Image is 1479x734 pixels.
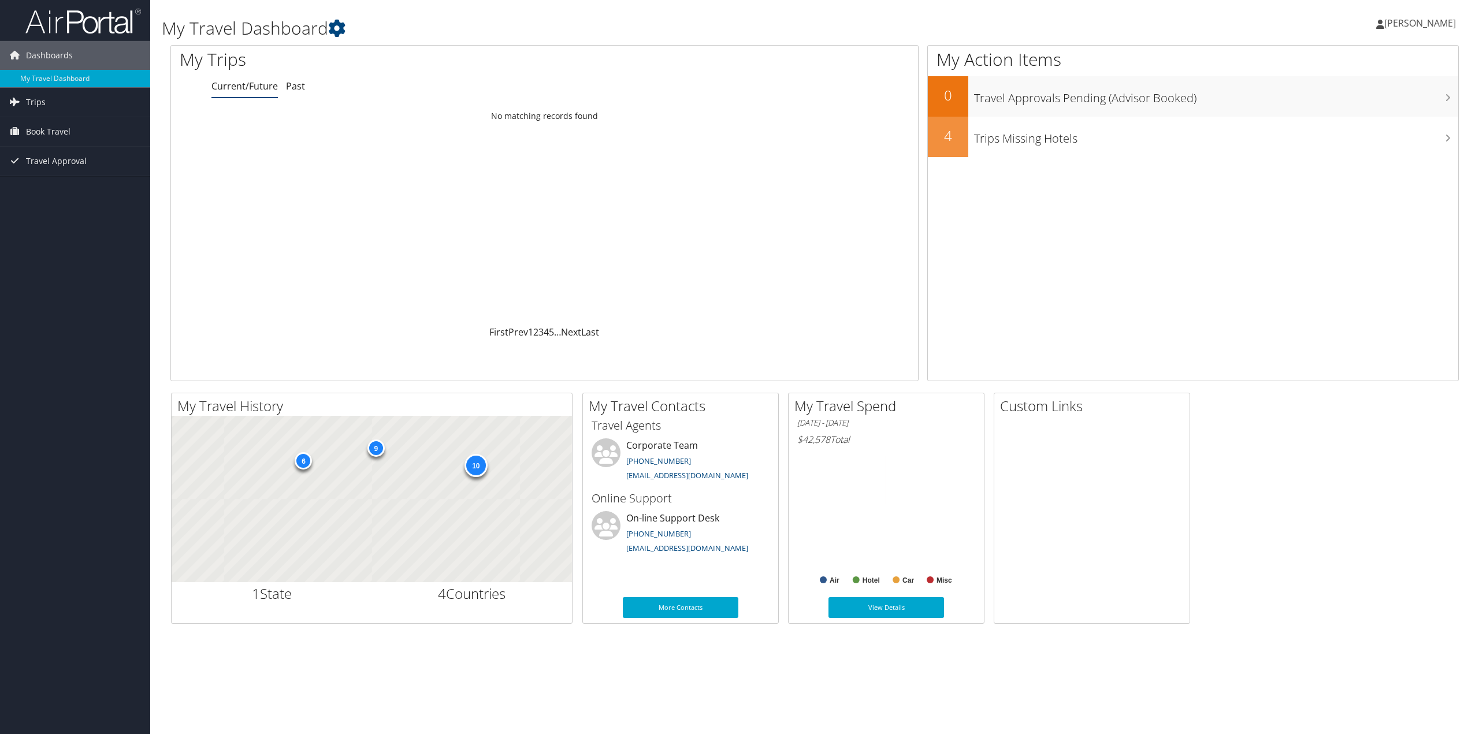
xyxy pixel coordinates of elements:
a: Prev [508,326,528,338]
a: [EMAIL_ADDRESS][DOMAIN_NAME] [626,543,748,553]
img: airportal-logo.png [25,8,141,35]
a: More Contacts [623,597,738,618]
li: Corporate Team [586,438,775,486]
h3: Online Support [592,490,770,506]
h3: Trips Missing Hotels [974,125,1458,147]
h2: My Travel Contacts [589,396,778,416]
a: [EMAIL_ADDRESS][DOMAIN_NAME] [626,470,748,480]
h2: My Travel Spend [794,396,984,416]
a: 4Trips Missing Hotels [928,117,1458,157]
a: 4 [544,326,549,338]
h2: My Travel History [177,396,572,416]
a: 0Travel Approvals Pending (Advisor Booked) [928,76,1458,117]
text: Hotel [863,576,880,584]
span: 4 [438,584,446,603]
span: … [554,326,561,338]
a: [PHONE_NUMBER] [626,528,691,539]
a: [PHONE_NUMBER] [626,456,691,466]
span: Book Travel [26,117,70,146]
h2: 0 [928,85,968,105]
a: Next [561,326,581,338]
h3: Travel Approvals Pending (Advisor Booked) [974,84,1458,106]
li: On-line Support Desk [586,511,775,558]
a: 3 [538,326,544,338]
h1: My Action Items [928,47,1458,72]
h3: Travel Agents [592,418,770,434]
text: Car [902,576,914,584]
a: 2 [533,326,538,338]
span: Trips [26,88,46,117]
a: 5 [549,326,554,338]
a: Past [286,80,305,92]
h1: My Travel Dashboard [162,16,1032,40]
a: [PERSON_NAME] [1376,6,1467,40]
h6: Total [797,433,975,446]
span: [PERSON_NAME] [1384,17,1456,29]
span: Travel Approval [26,147,87,176]
span: Dashboards [26,41,73,70]
text: Misc [937,576,952,584]
a: View Details [828,597,944,618]
h6: [DATE] - [DATE] [797,418,975,429]
a: First [489,326,508,338]
a: 1 [528,326,533,338]
span: $42,578 [797,433,830,446]
h2: Countries [381,584,564,603]
span: 1 [252,584,260,603]
div: 6 [295,452,312,469]
text: Air [830,576,839,584]
h2: State [180,584,363,603]
a: Current/Future [211,80,278,92]
td: No matching records found [171,106,918,126]
div: 10 [464,454,487,477]
a: Last [581,326,599,338]
h2: 4 [928,126,968,146]
h2: Custom Links [1000,396,1190,416]
h1: My Trips [180,47,598,72]
div: 9 [367,439,384,457]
